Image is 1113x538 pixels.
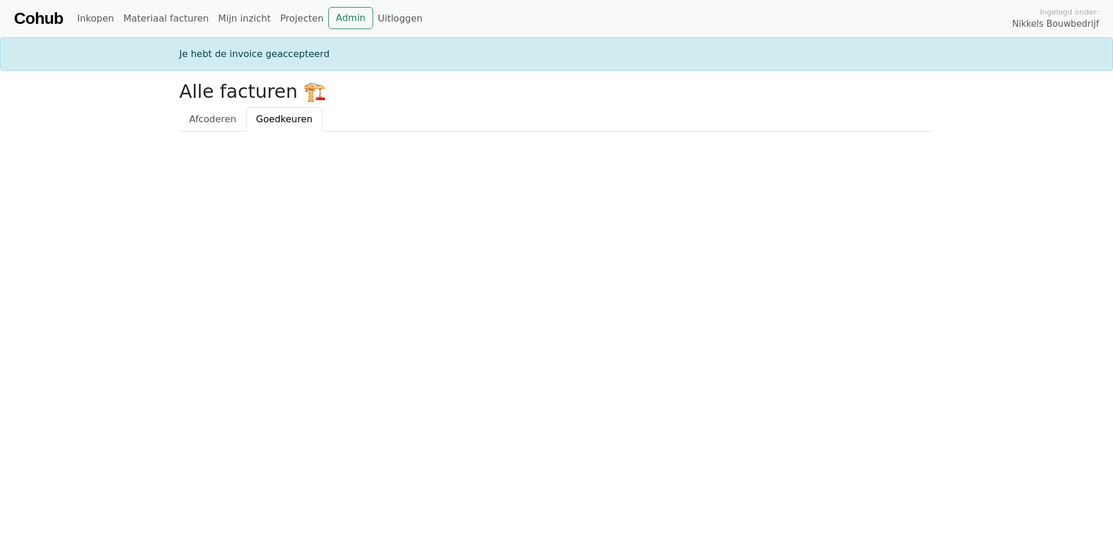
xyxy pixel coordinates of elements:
[373,7,427,30] a: Uitloggen
[214,7,276,30] a: Mijn inzicht
[189,114,236,125] span: Afcoderen
[256,114,313,125] span: Goedkeuren
[328,7,373,29] a: Admin
[275,7,328,30] a: Projecten
[119,7,214,30] a: Materiaal facturen
[1040,6,1099,17] span: Ingelogd onder:
[172,47,941,61] div: Je hebt de invoice geaccepteerd
[72,7,118,30] a: Inkopen
[179,107,246,132] a: Afcoderen
[14,5,63,33] a: Cohub
[246,107,322,132] a: Goedkeuren
[1012,17,1099,31] span: Nikkels Bouwbedrijf
[179,80,934,102] h2: Alle facturen 🏗️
